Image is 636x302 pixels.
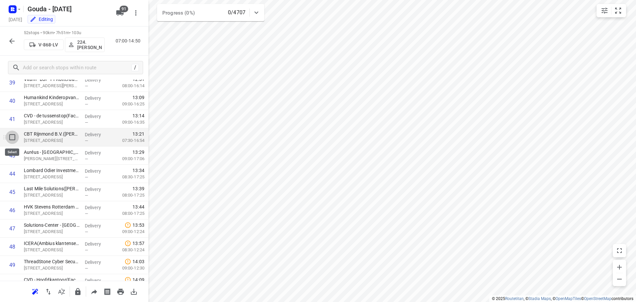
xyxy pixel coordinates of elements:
p: Last Mile Solutions(Michelle of Laila) [24,185,79,192]
span: Download route [127,288,140,294]
span: 13:21 [132,131,144,137]
p: Beukelsdijk 107-109, Rotterdam [24,101,79,107]
svg: Late [125,276,131,283]
div: 43 [9,152,15,159]
button: More [129,6,142,20]
div: 48 [9,244,15,250]
p: 08:00-17:25 [112,210,144,217]
span: 91 [120,6,128,12]
span: 13:39 [132,185,144,192]
p: [STREET_ADDRESS] [24,247,79,253]
p: Delivery [85,186,109,193]
li: © 2025 , © , © © contributors [492,296,633,301]
span: Sort by time window [55,288,68,294]
p: 09:00-16:25 [112,101,144,107]
svg: Late [125,222,131,228]
p: 08:30-12:24 [112,247,144,253]
p: Delivery [85,113,109,120]
div: 49 [9,262,15,268]
p: [STREET_ADDRESS] [24,174,79,180]
div: 45 [9,189,15,195]
p: Auréus - Rotterdam(Irma Slotboom) [24,149,79,155]
p: V-868-LV [38,42,58,47]
p: ThreadStone Cyber Security(Sabine Van Laarhoven) [24,258,79,265]
p: Delivery [85,95,109,101]
span: — [85,120,88,125]
input: Add or search stops within route [23,63,132,73]
a: OpenStreetMap [584,296,611,301]
p: Vitam - DJI - PI Rotterdam de Schie(Monika Lowe) [24,76,79,83]
span: Share route [87,288,101,294]
p: 08:00-17:25 [112,192,144,199]
span: 13:34 [132,167,144,174]
span: Reverse route [42,288,55,294]
div: You are currently in edit mode. [30,16,53,23]
p: Delivery [85,168,109,174]
span: Reoptimize route [28,288,42,294]
span: — [85,266,88,271]
button: 91 [113,6,127,20]
span: Print route [114,288,127,294]
p: 07:00-14:50 [116,37,143,44]
span: — [85,102,88,107]
p: Delivery [85,277,109,284]
span: — [85,138,88,143]
button: V-868-LV [24,39,64,50]
svg: Late [125,258,131,265]
span: — [85,156,88,161]
p: Henegouwerlaan 85, Rotterdam [24,119,79,126]
span: 13:44 [132,204,144,210]
p: Delivery [85,131,109,138]
div: / [132,64,139,71]
button: 224.[PERSON_NAME] [65,37,105,52]
p: Delivery [85,150,109,156]
span: Progress (0%) [162,10,195,16]
p: [STREET_ADDRESS] [24,137,79,144]
h5: Rename [25,4,111,14]
p: 224.[PERSON_NAME] [77,39,102,50]
span: — [85,229,88,234]
p: CBT Rijnmond B.V.(Amanda Mulder) [24,131,79,137]
div: 39 [9,80,15,86]
button: Map settings [598,4,611,17]
p: ICERA(Ambius klantenservice) [24,240,79,247]
p: 09:00-12:30 [112,265,144,272]
div: 50 [9,280,15,286]
span: 13:53 [132,222,144,228]
span: Print shipping labels [101,288,114,294]
span: 13:14 [132,112,144,119]
a: OpenMapTiles [556,296,581,301]
span: — [85,84,88,89]
p: [STREET_ADDRESS] [24,210,79,217]
p: 09:00-16:35 [112,119,144,126]
span: — [85,175,88,180]
span: 13:29 [132,149,144,155]
div: 40 [9,98,15,104]
span: — [85,248,88,253]
span: — [85,193,88,198]
span: — [85,211,88,216]
p: 52 stops • 90km • 7h51m • 103u [24,30,105,36]
span: 13:09 [132,94,144,101]
div: 41 [9,116,15,122]
p: 09:00-17:06 [112,155,144,162]
p: Delivery [85,77,109,83]
div: small contained button group [597,4,626,17]
span: 13:57 [132,240,144,247]
p: Solutions-Center - Rotterdam(Midas Rooijakkers) [24,222,79,228]
a: Stadia Maps [528,296,551,301]
div: 46 [9,207,15,213]
p: 08:30-17:25 [112,174,144,180]
svg: Late [125,240,131,247]
p: [STREET_ADDRESS] [24,228,79,235]
span: 14:09 [132,276,144,283]
p: 09:00-12:24 [112,228,144,235]
p: Professor Jonkersweg 7, Rotterdam [24,83,79,89]
p: Van Vollenhovenstraat 31, Rotterdam [24,155,79,162]
p: 07:30-16:54 [112,137,144,144]
span: 14:03 [132,258,144,265]
p: 0/4707 [228,9,245,17]
button: Fit zoom [611,4,625,17]
p: CVD - de tussenstop(Facilitair) [24,112,79,119]
div: 47 [9,225,15,232]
